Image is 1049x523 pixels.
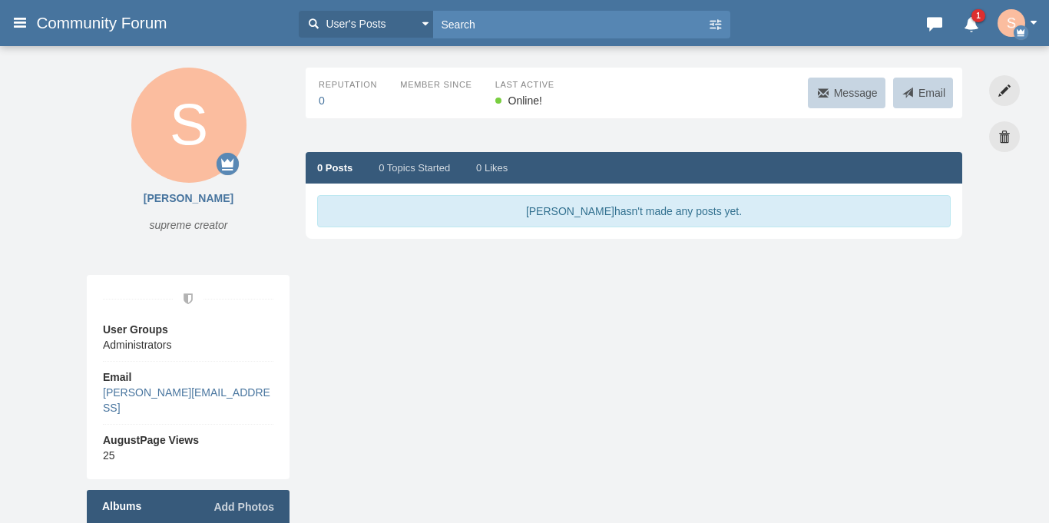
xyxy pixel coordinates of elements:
span: August [103,432,273,448]
span: Topics Started [387,162,450,174]
a: 0 Likes [476,161,508,176]
a: 0 Posts [317,161,352,176]
span: 0 [476,162,481,174]
i: Edit profile [989,75,1020,106]
span: Page Views [140,434,199,446]
i: Main menu [12,8,28,36]
img: 23di2VhnIR6aWPkI6cXmqEFfu5TIK1cB0wvLN2wS1vrmjxZrC2HZZfmROjtT5bCjfwtatDpsH6ukjugfXQFkB2QUjFjdQN1iu... [998,9,1025,37]
i: Delete account [989,121,1020,152]
span: User's Posts [322,16,386,32]
a: 0 Topics Started [379,161,450,176]
a: Albums [102,498,141,514]
span: 1 [971,9,985,22]
a: Add Photos [213,499,274,515]
a: 0 [319,94,325,107]
span: Email [918,87,945,99]
a: Show search options [707,11,723,38]
span: Last Active [495,78,554,93]
span: hasn't made any posts yet [614,205,739,217]
span: Posts [326,162,352,174]
span: Email [103,371,131,383]
span: User Groups [103,322,273,337]
i: Owner [1014,25,1028,40]
button: User's Posts [299,11,433,38]
span: Reputation [319,78,377,93]
a: Community Forum [36,9,291,37]
span: Online! [508,94,542,107]
span: 0 [317,162,323,174]
span: [PERSON_NAME] [87,190,290,206]
i: Notifications [961,13,982,28]
input: Search [433,11,707,38]
span: Community Forum [36,14,178,32]
span: 25 [103,449,115,462]
span: Message [834,87,878,99]
span: supreme creator [87,214,290,237]
i: Messages [924,13,945,28]
span: Member Since [400,78,472,93]
span: Likes [485,162,508,174]
span: Administrators [103,339,171,351]
a: [PERSON_NAME][EMAIL_ADDRESS] [103,386,270,414]
span: 0 [379,162,384,174]
div: [PERSON_NAME] . [317,195,951,227]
